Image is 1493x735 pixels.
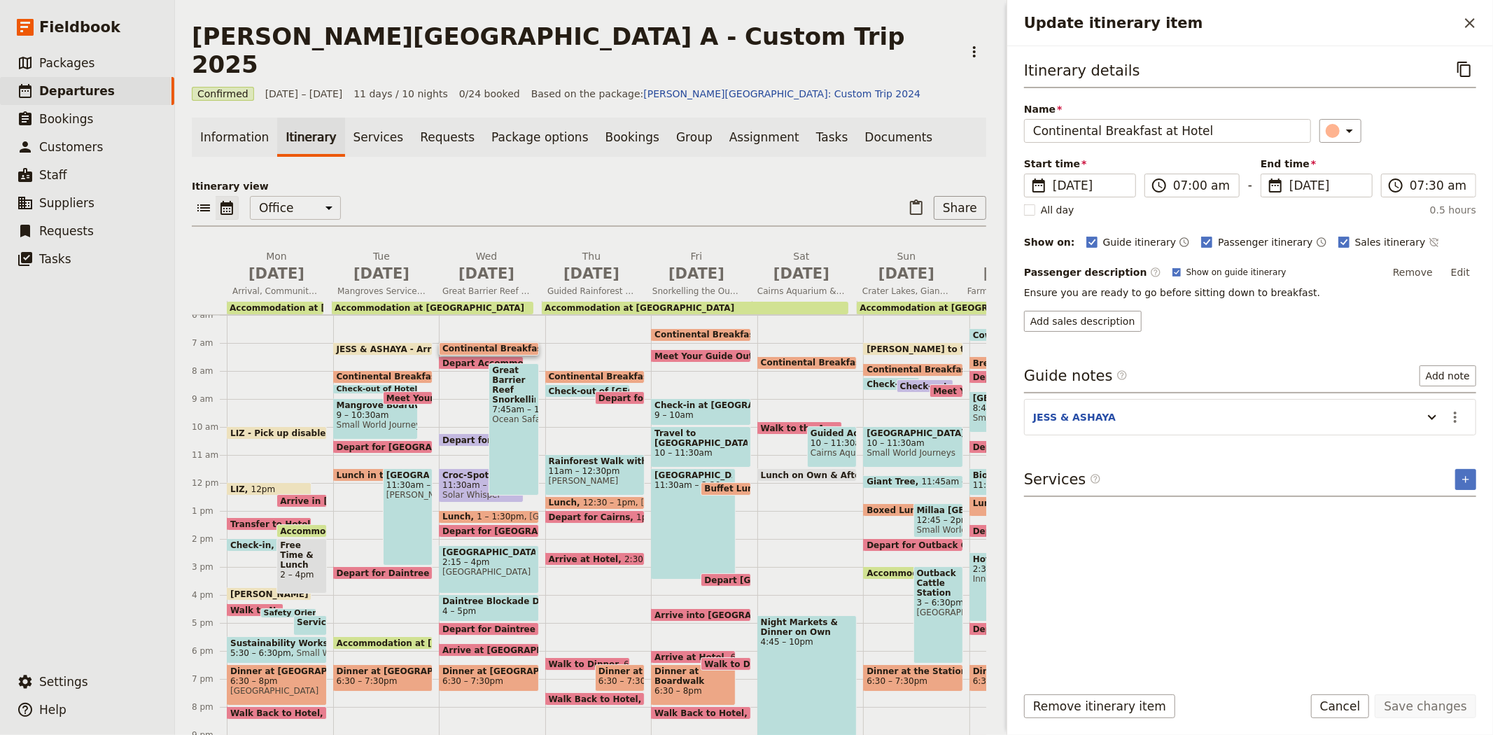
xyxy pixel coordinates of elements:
button: Remove [1387,262,1439,283]
div: [GEOGRAPHIC_DATA]2:15 – 4pm[GEOGRAPHIC_DATA] [439,545,539,594]
span: Outback Cattle Station [917,568,960,598]
span: 10 – 11:30am [654,448,748,458]
span: Arrive at [GEOGRAPHIC_DATA] [442,645,591,654]
span: Great Barrier Reef Snorkelling, Debate & Rainforest Swimming Hole [437,286,536,297]
span: 2 – 4pm [280,570,323,580]
span: Depart for Croc Cruise *[PERSON_NAME] [442,435,640,444]
input: ​ [1173,177,1231,194]
span: Breakfast at the [GEOGRAPHIC_DATA] [973,358,1158,367]
span: Cow Milking and Animals [973,330,1098,339]
span: Lunch in the Park [337,470,426,479]
span: Arrival, Community Service Project & Sustainability Workshop [227,286,326,297]
div: Buffet Lunch on the Boat [701,482,750,496]
div: [PERSON_NAME] - leave SWJ for Novotel [227,587,311,601]
span: Meet Your Guide Outside Reception & Depart for [GEOGRAPHIC_DATA][PERSON_NAME] [654,351,1070,360]
h2: Mon [232,249,321,284]
span: Meet Your Guide Outside Reception & Depart [933,386,1154,395]
span: [PERSON_NAME] [636,498,710,507]
span: Continental Breakfast at Hotel [867,365,1018,374]
span: Guided Rainforest Walk with Indigenous Guide [542,286,641,297]
span: 4:45 – 10pm [761,637,854,647]
span: [DATE] [547,263,636,284]
div: Accommodation at [GEOGRAPHIC_DATA] [857,302,1058,314]
a: Information [192,118,277,157]
span: Small World Journeys [917,525,960,535]
button: Copy itinerary item [1452,57,1476,81]
span: Bookings [39,112,93,126]
div: Depart for [GEOGRAPHIC_DATA] [969,524,1070,538]
div: Depart for Outback Cattle Station [863,538,963,552]
div: Accommodation at [GEOGRAPHIC_DATA] [542,302,848,314]
a: Documents [856,118,941,157]
span: [GEOGRAPHIC_DATA] [386,470,429,480]
button: Edit [1445,262,1476,283]
div: Check-out of Hotel [863,377,920,391]
span: Meet Your Guide Outside Reception & Depart [386,393,607,402]
div: Guided Aquarium Study Tour10 – 11:30amCairns Aquarium [807,426,857,468]
button: Tue [DATE]Mangroves Service Project & [GEOGRAPHIC_DATA] [332,249,437,301]
div: Meet Your Guide Outside Reception & Depart for [GEOGRAPHIC_DATA][PERSON_NAME] [651,349,751,363]
h2: Sun [862,249,951,284]
span: Depart for [PERSON_NAME] [598,393,735,402]
input: ​ [1410,177,1467,194]
span: [DATE] [862,263,951,284]
span: [GEOGRAPHIC_DATA] [524,512,618,521]
span: LIZ [230,484,251,493]
a: Package options [483,118,596,157]
span: Arrive at Hotel [654,652,730,661]
span: Boxed Lunch [867,505,933,514]
div: Continental Breakfast at Hotel [651,328,751,342]
button: Calendar view [216,196,239,220]
span: Depart for Outback Station [973,624,1107,633]
span: Customers [39,140,103,154]
span: 10 – 11:30am [867,438,960,448]
span: 11am – 12:30pm [549,466,642,476]
div: Lunch12:30 – 1pm[PERSON_NAME] [545,496,645,510]
div: Safety Orientation [260,608,317,618]
span: Sustainability Workshop [230,638,323,648]
button: Thu [DATE]Guided Rainforest Walk with Indigenous Guide [542,249,647,301]
div: Accommodation at [GEOGRAPHIC_DATA] [227,302,323,314]
div: Continental Breakfast at Hotel [439,342,539,356]
div: Croc-Spotting Wildlife Cruise * [PERSON_NAME]11:30am – 12:45pmSolar Whisper [439,468,524,503]
span: Walk to Dinner [704,659,780,668]
span: Rainforest Walk with Indigenous Guide [549,456,642,466]
div: Breakfast at the [GEOGRAPHIC_DATA] [969,356,1070,370]
span: Accommodation at [GEOGRAPHIC_DATA] [545,303,734,313]
span: Accommodation at [GEOGRAPHIC_DATA] [337,638,533,647]
div: Dinner at [GEOGRAPHIC_DATA]6:30 – 7:30pm [439,664,539,692]
input: Name [1024,119,1311,143]
div: Accommodation at [GEOGRAPHIC_DATA] [332,302,533,314]
span: Dinner at [GEOGRAPHIC_DATA] [230,666,323,676]
span: 9 – 10am [654,410,694,420]
span: 2:30 – 5pm [973,564,1066,574]
div: Check-in2pm [227,538,311,552]
span: Hot Springs [973,554,1066,564]
button: Add service inclusion [1455,469,1476,490]
span: [GEOGRAPHIC_DATA] [654,470,732,480]
div: Walk to Dinner [701,657,750,671]
div: Lunch in the Park [333,468,418,482]
div: [PERSON_NAME] to the Office [863,342,963,356]
button: Add sales description [1024,311,1142,332]
button: Share [934,196,986,220]
span: Millaa [GEOGRAPHIC_DATA] [917,505,960,515]
span: Arrive at Hotel [549,554,624,563]
div: Continental Breakfast at Hotel [863,363,963,377]
span: [DATE] [757,263,846,284]
span: Depart for [GEOGRAPHIC_DATA] Hike [973,372,1154,381]
div: Lunch1 – 1:30pm[GEOGRAPHIC_DATA] [439,510,539,524]
span: Depart Accommodation [442,358,560,367]
div: Lunch12:30 – 1:15pm [969,496,1070,517]
span: Depart for [GEOGRAPHIC_DATA] [442,526,599,535]
span: [GEOGRAPHIC_DATA] [442,547,535,557]
span: Free Time & Lunch on Own [280,540,323,570]
a: Requests [412,118,483,157]
span: 8:45 – 10:15am [973,403,1066,413]
div: Dinner at [GEOGRAPHIC_DATA]6:30 – 7:30pm [333,664,433,692]
div: Walk to Novotel for Activities & Dinner [227,603,283,617]
div: Depart for [GEOGRAPHIC_DATA] [969,440,1070,454]
div: [GEOGRAPHIC_DATA]11:30am – 3:30pm [651,468,736,580]
span: [DATE] [442,263,531,284]
span: Ocean Safari [492,414,535,424]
